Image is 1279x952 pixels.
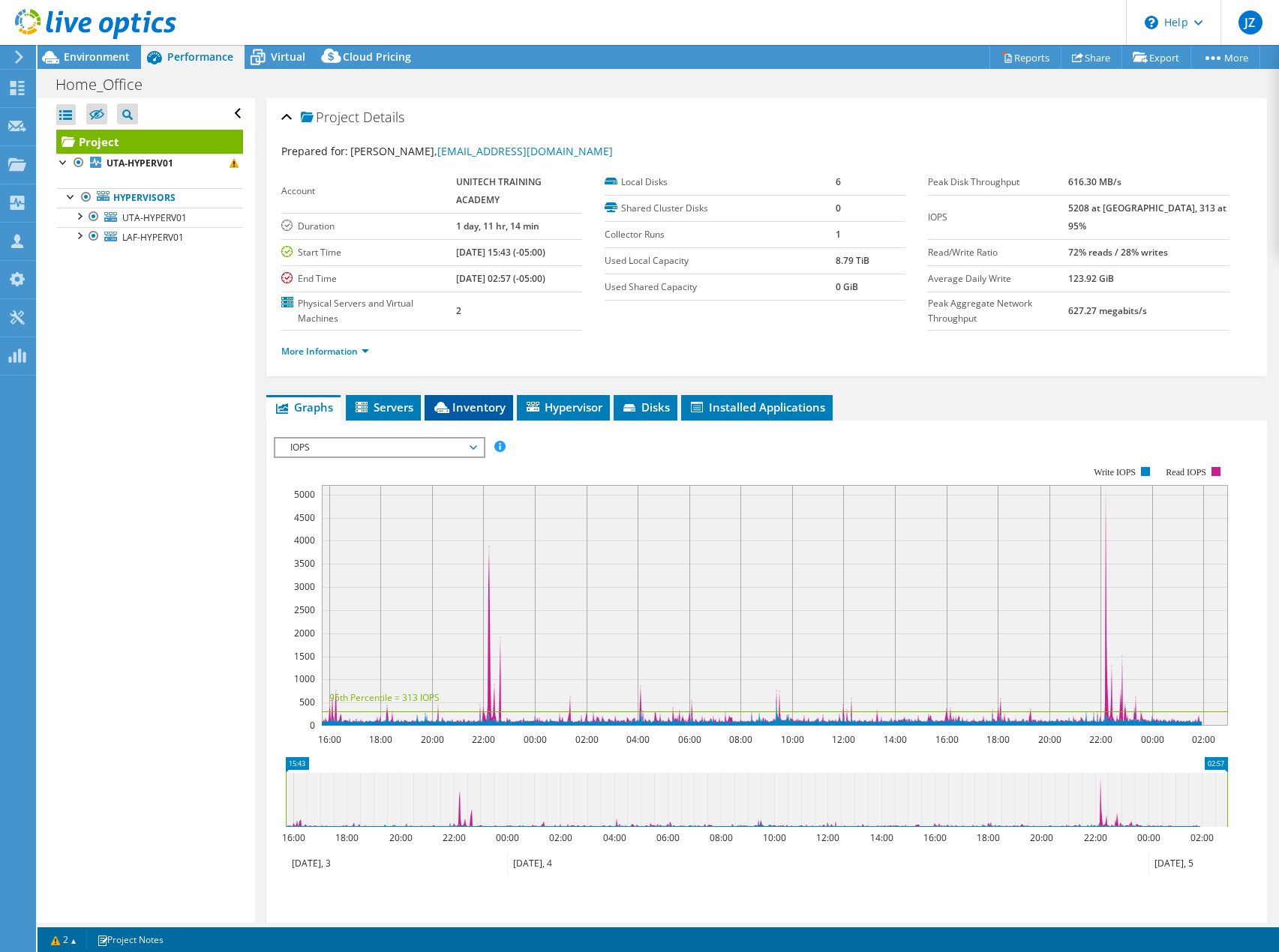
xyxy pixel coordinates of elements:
[353,400,413,415] span: Servers
[299,696,315,708] text: 500
[389,831,412,844] text: 20:00
[294,627,315,639] text: 2000
[335,831,358,844] text: 18:00
[456,272,545,285] b: [DATE] 02:57 (-05:00)
[1140,733,1163,746] text: 00:00
[294,650,315,663] text: 1500
[456,220,539,232] b: 1 day, 11 hr, 14 min
[1088,733,1112,746] text: 22:00
[1094,467,1136,477] text: Write IOPS
[524,400,602,415] span: Hypervisor
[294,511,315,524] text: 4500
[456,175,542,206] b: UNITECH TRAINING ACADEMY
[294,580,315,593] text: 3000
[317,733,341,746] text: 16:00
[883,733,906,746] text: 14:00
[343,49,411,64] span: Cloud Pricing
[283,439,476,457] span: IOPS
[780,733,803,746] text: 10:00
[56,130,243,154] a: Project
[1191,733,1214,746] text: 02:00
[301,110,359,125] span: Project
[548,831,572,844] text: 02:00
[836,175,841,188] b: 6
[495,831,518,844] text: 00:00
[281,831,305,844] text: 16:00
[605,280,836,295] label: Used Shared Capacity
[41,930,87,949] a: 2
[605,253,836,268] label: Used Local Capacity
[420,733,443,746] text: 20:00
[836,202,841,214] b: 0
[831,733,854,746] text: 12:00
[294,603,315,616] text: 2500
[762,831,785,844] text: 10:00
[728,733,752,746] text: 08:00
[1068,175,1121,188] b: 616.30 MB/s
[437,144,613,158] a: [EMAIL_ADDRESS][DOMAIN_NAME]
[329,691,440,704] text: 95th Percentile = 313 IOPS
[456,246,545,259] b: [DATE] 15:43 (-05:00)
[976,831,999,844] text: 18:00
[626,733,649,746] text: 04:00
[56,188,243,208] a: Hypervisors
[350,144,613,158] span: [PERSON_NAME],
[1068,272,1114,285] b: 123.92 GiB
[602,831,626,844] text: 04:00
[605,201,836,216] label: Shared Cluster Disks
[310,719,315,732] text: 0
[363,108,404,126] span: Details
[677,733,701,746] text: 06:00
[836,228,841,241] b: 1
[656,831,679,844] text: 06:00
[271,49,305,64] span: Virtual
[689,400,825,415] span: Installed Applications
[294,557,315,570] text: 3500
[605,227,836,242] label: Collector Runs
[442,831,465,844] text: 22:00
[523,733,546,746] text: 00:00
[869,831,893,844] text: 14:00
[1121,46,1191,69] a: Export
[471,733,494,746] text: 22:00
[281,296,456,326] label: Physical Servers and Virtual Machines
[1136,831,1160,844] text: 00:00
[368,733,392,746] text: 18:00
[928,210,1068,225] label: IOPS
[56,227,243,247] a: LAF-HYPERV01
[281,245,456,260] label: Start Time
[1190,46,1260,69] a: More
[432,400,506,415] span: Inventory
[56,154,243,173] a: UTA-HYPERV01
[56,208,243,227] a: UTA-HYPERV01
[281,219,456,234] label: Duration
[274,400,333,415] span: Graphs
[1037,733,1061,746] text: 20:00
[86,930,174,949] a: Project Notes
[64,49,130,64] span: Environment
[1068,202,1226,232] b: 5208 at [GEOGRAPHIC_DATA], 313 at 95%
[1029,831,1052,844] text: 20:00
[1166,467,1206,477] text: Read IOPS
[815,831,839,844] text: 12:00
[986,733,1009,746] text: 18:00
[1238,10,1262,34] span: JZ
[122,231,184,244] span: LAF-HYPERV01
[836,254,869,267] b: 8.79 TiB
[1061,46,1122,69] a: Share
[122,211,187,224] span: UTA-HYPERV01
[575,733,598,746] text: 02:00
[294,534,315,546] text: 4000
[935,733,958,746] text: 16:00
[928,245,1068,260] label: Read/Write Ratio
[928,296,1068,326] label: Peak Aggregate Network Throughput
[928,271,1068,286] label: Average Daily Write
[294,488,315,501] text: 5000
[107,157,173,169] b: UTA-HYPERV01
[928,175,1068,190] label: Peak Disk Throughput
[294,672,315,685] text: 1000
[1068,246,1168,259] b: 72% reads / 28% writes
[281,271,456,286] label: End Time
[1068,304,1147,317] b: 627.27 megabits/s
[923,831,946,844] text: 16:00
